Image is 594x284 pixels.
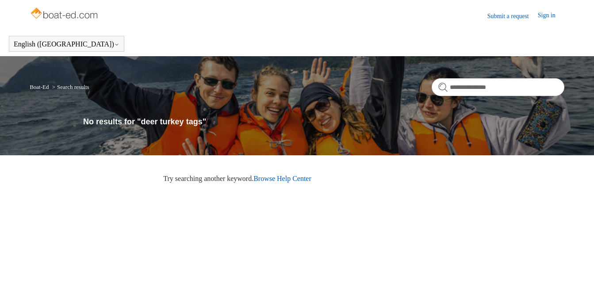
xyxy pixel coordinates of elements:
[83,116,564,128] h1: No results for "deer turkey tags"
[538,11,564,21] a: Sign in
[163,173,564,184] p: Try searching another keyword.
[432,78,564,96] input: Search
[487,12,538,21] a: Submit a request
[30,84,49,90] a: Boat-Ed
[50,84,89,90] li: Search results
[14,40,119,48] button: English ([GEOGRAPHIC_DATA])
[30,84,50,90] li: Boat-Ed
[30,5,100,23] img: Boat-Ed Help Center home page
[253,175,311,182] a: Browse Help Center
